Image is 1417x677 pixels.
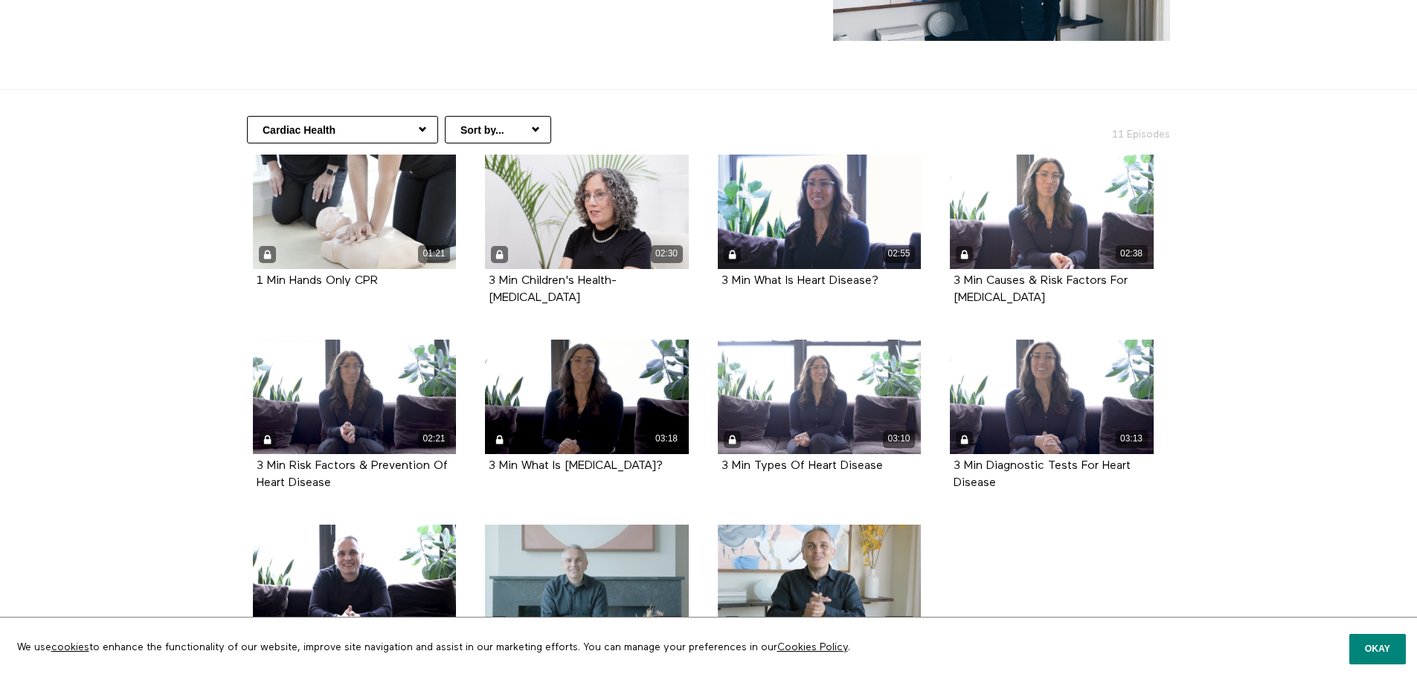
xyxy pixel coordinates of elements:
a: 3 Min Causes & Risk Factors For Heart Failure 02:38 [950,155,1154,269]
a: Cookies Policy [777,642,848,652]
div: 02:21 [418,430,450,447]
a: 1 Min Hands Only CPR 01:21 [253,155,457,269]
a: 3 Min Causes & Risk Factors For [MEDICAL_DATA] [954,275,1128,303]
a: 3 Min Diagnostic Tests For Heart Disease [954,460,1131,488]
a: 3 Min Risk Factors & Prevention Of Heart Disease [257,460,448,488]
div: 03:10 [883,430,915,447]
a: 3 Min Types Of Heart Disease 03:10 [718,340,922,454]
p: We use to enhance the functionality of our website, improve site navigation and assist in our mar... [6,629,1117,666]
div: 03:10 [651,616,683,633]
a: 1 Min Hands Only CPR [257,275,378,286]
a: 3 Min Type 1 Diabetes And Heart Health 02:22 [253,525,457,639]
strong: 3 Min Types Of Heart Disease [722,460,883,472]
div: 02:55 [883,245,915,262]
div: 03:08 [883,616,915,633]
a: 5 Min High Blood Pressure & How To Prevent It 03:08 [718,525,922,639]
a: 3 Min What Is [MEDICAL_DATA]? [489,460,663,471]
strong: 3 Min Causes & Risk Factors For Heart Failure [954,275,1128,304]
strong: 3 Min What Is Heart Disease? [722,275,878,287]
button: Okay [1349,634,1406,664]
a: 3 Min Diagnostic Tests For Heart Disease 03:13 [950,340,1154,454]
strong: 1 Min Hands Only CPR [257,275,378,287]
strong: 3 Min Children's Health- Congenital Heart Disease [489,275,617,304]
h2: 11 Episodes [1012,116,1179,142]
a: 3 Min Children's Health- [MEDICAL_DATA] [489,275,617,303]
strong: 3 Min What Is Heart Failure? [489,460,663,472]
a: 3 Min What Is Heart Failure? 03:18 [485,340,689,454]
div: 02:30 [651,245,683,262]
a: 3 Min What Is Heart Disease? [722,275,878,286]
a: 3 Min Risk Factors & Prevention Of Heart Disease 02:21 [253,340,457,454]
a: 5 Min Navigating Hypertension 03:10 [485,525,689,639]
a: 3 Min Children's Health- Congenital Heart Disease 02:30 [485,155,689,269]
div: 01:21 [418,245,450,262]
div: 02:38 [1116,245,1148,262]
div: 02:22 [418,616,450,633]
div: 03:13 [1116,430,1148,447]
a: cookies [51,642,89,652]
div: 03:18 [651,430,683,447]
a: 3 Min What Is Heart Disease? 02:55 [718,155,922,269]
a: 3 Min Types Of Heart Disease [722,460,883,471]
